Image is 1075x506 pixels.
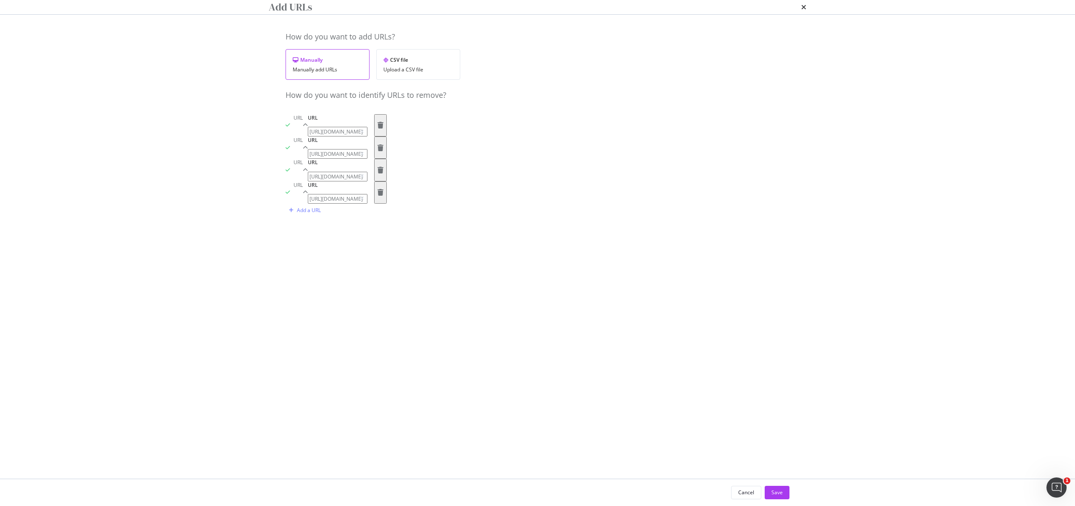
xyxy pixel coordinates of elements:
div: URL [294,181,303,204]
div: Cancel [738,489,754,496]
label: URL [308,136,367,144]
label: URL [308,114,367,121]
div: CSV file [383,56,453,63]
div: Upload a CSV file [383,67,453,73]
label: URL [308,159,367,166]
input: https://example.com [308,172,367,181]
div: Manually add URLs [293,67,362,73]
iframe: Intercom live chat [1046,477,1067,498]
label: URL [308,181,367,189]
button: Save [765,486,789,499]
input: https://example.com [308,194,367,204]
button: Add a URL [286,204,321,217]
div: URL [294,114,303,136]
input: https://example.com [308,127,367,136]
div: Save [771,489,783,496]
div: URL [294,136,303,159]
button: Cancel [731,486,761,499]
div: Add a URL [297,207,321,214]
input: https://example.com [308,149,367,159]
div: How do you want to add URLs? [286,31,789,42]
div: URL [294,159,303,181]
div: How do you want to identify URLs to remove? [286,90,789,101]
div: Manually [293,56,362,63]
span: 1 [1064,477,1070,484]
